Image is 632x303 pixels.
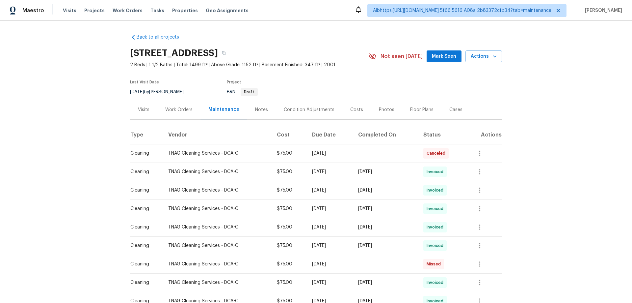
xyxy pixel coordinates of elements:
[312,261,348,267] div: [DATE]
[168,205,266,212] div: TNAG Cleaning Services - DCA-C
[130,261,158,267] div: Cleaning
[277,261,302,267] div: $75.00
[427,50,461,63] button: Mark Seen
[358,187,413,194] div: [DATE]
[277,279,302,286] div: $75.00
[312,224,348,230] div: [DATE]
[130,34,193,41] a: Back to all projects
[172,7,198,14] span: Properties
[277,150,302,157] div: $75.00
[130,62,369,68] span: 2 Beds | 1 1/2 Baths | Total: 1499 ft² | Above Grade: 1152 ft² | Basement Finished: 347 ft² | 2001
[427,261,443,267] span: Missed
[358,242,413,249] div: [DATE]
[358,279,413,286] div: [DATE]
[582,7,622,14] span: [PERSON_NAME]
[418,126,466,144] th: Status
[427,168,446,175] span: Invoiced
[227,80,241,84] span: Project
[277,242,302,249] div: $75.00
[168,279,266,286] div: TNAG Cleaning Services - DCA-C
[168,168,266,175] div: TNAG Cleaning Services - DCA-C
[206,7,249,14] span: Geo Assignments
[130,205,158,212] div: Cleaning
[22,7,44,14] span: Maestro
[130,168,158,175] div: Cleaning
[427,150,448,157] span: Canceled
[163,126,272,144] th: Vendor
[381,53,423,60] span: Not seen [DATE]
[168,242,266,249] div: TNAG Cleaning Services - DCA-C
[358,224,413,230] div: [DATE]
[168,150,266,157] div: TNAG Cleaning Services - DCA-C
[410,106,434,113] div: Floor Plans
[168,224,266,230] div: TNAG Cleaning Services - DCA-C
[130,50,218,56] h2: [STREET_ADDRESS]
[277,224,302,230] div: $75.00
[218,47,230,59] button: Copy Address
[113,7,143,14] span: Work Orders
[350,106,363,113] div: Costs
[277,205,302,212] div: $75.00
[130,80,159,84] span: Last Visit Date
[353,126,418,144] th: Completed On
[130,279,158,286] div: Cleaning
[272,126,307,144] th: Cost
[312,168,348,175] div: [DATE]
[427,279,446,286] span: Invoiced
[277,187,302,194] div: $75.00
[130,187,158,194] div: Cleaning
[130,126,163,144] th: Type
[130,150,158,157] div: Cleaning
[130,90,144,94] span: [DATE]
[432,52,456,61] span: Mark Seen
[227,90,258,94] span: BRN
[168,187,266,194] div: TNAG Cleaning Services - DCA-C
[255,106,268,113] div: Notes
[165,106,193,113] div: Work Orders
[208,106,239,113] div: Maintenance
[427,205,446,212] span: Invoiced
[358,168,413,175] div: [DATE]
[307,126,353,144] th: Due Date
[312,187,348,194] div: [DATE]
[150,8,164,13] span: Tasks
[130,242,158,249] div: Cleaning
[465,50,502,63] button: Actions
[312,205,348,212] div: [DATE]
[312,279,348,286] div: [DATE]
[168,261,266,267] div: TNAG Cleaning Services - DCA-C
[312,150,348,157] div: [DATE]
[63,7,76,14] span: Visits
[138,106,149,113] div: Visits
[379,106,394,113] div: Photos
[471,52,497,61] span: Actions
[427,187,446,194] span: Invoiced
[312,242,348,249] div: [DATE]
[427,224,446,230] span: Invoiced
[284,106,334,113] div: Condition Adjustments
[241,90,257,94] span: Draft
[84,7,105,14] span: Projects
[130,224,158,230] div: Cleaning
[466,126,502,144] th: Actions
[427,242,446,249] span: Invoiced
[373,7,551,14] span: Albhttps:[URL][DOMAIN_NAME] 5f66 5616 A08a 2b83372cfb34?tab=maintenance
[358,205,413,212] div: [DATE]
[130,88,192,96] div: by [PERSON_NAME]
[277,168,302,175] div: $75.00
[449,106,462,113] div: Cases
